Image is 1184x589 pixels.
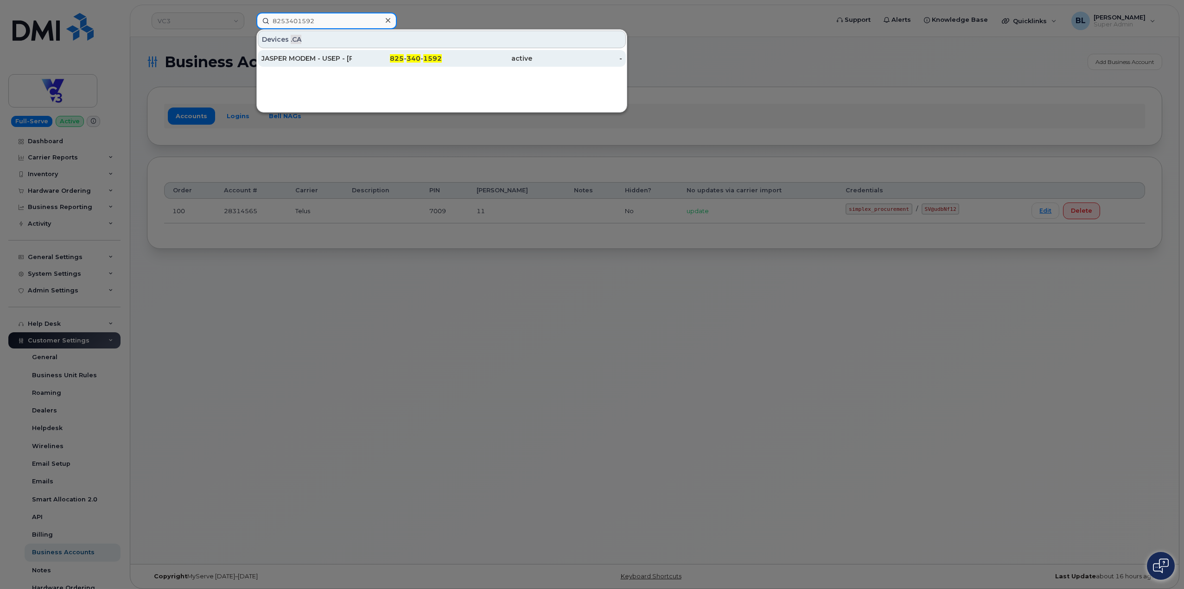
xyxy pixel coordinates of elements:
[261,54,352,63] div: JASPER MODEM - USEP - [PERSON_NAME]
[407,54,420,63] span: 340
[352,54,442,63] div: - -
[390,54,404,63] span: 825
[442,54,532,63] div: active
[532,54,623,63] div: -
[258,31,626,48] div: Devices
[258,50,626,67] a: JASPER MODEM - USEP - [PERSON_NAME]825-340-1592active-
[1153,558,1169,573] img: Open chat
[423,54,442,63] span: 1592
[291,35,301,44] span: .CA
